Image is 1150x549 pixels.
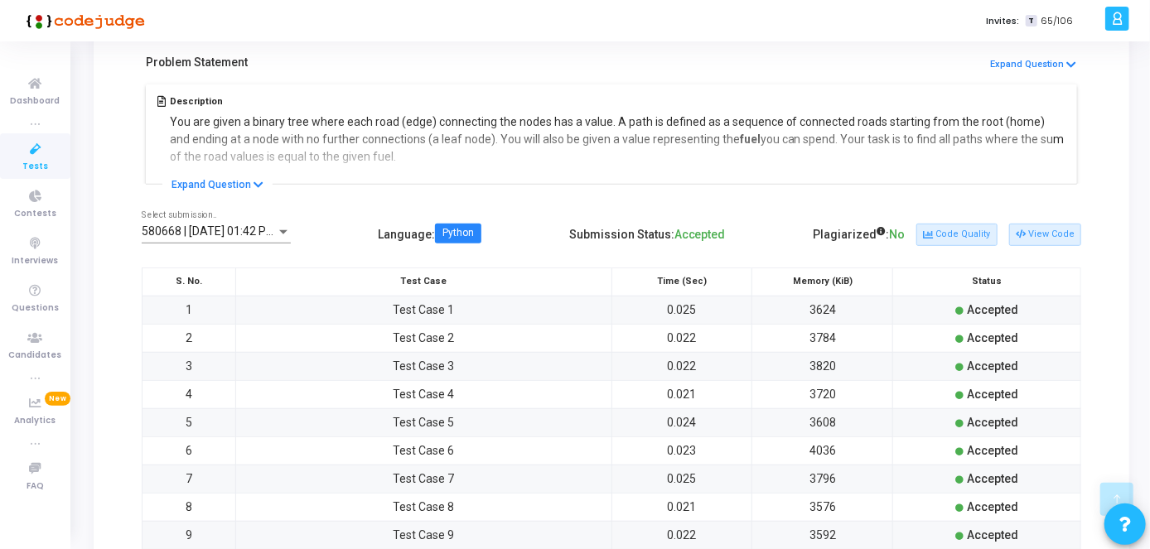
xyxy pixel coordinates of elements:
[143,352,236,380] td: 3
[752,465,893,493] td: 3796
[143,267,236,296] th: S. No.
[611,408,752,436] td: 0.024
[22,160,48,174] span: Tests
[236,465,611,493] td: Test Case 7
[967,388,1018,401] span: Accepted
[611,296,752,324] td: 0.025
[611,380,752,408] td: 0.021
[967,416,1018,429] span: Accepted
[1026,15,1036,27] span: T
[27,479,44,494] span: FAQ
[21,4,145,37] img: logo
[752,521,893,549] td: 3592
[967,359,1018,373] span: Accepted
[162,176,273,193] button: Expand Question
[143,296,236,324] td: 1
[236,296,611,324] td: Test Case 1
[989,57,1077,73] button: Expand Question
[967,331,1018,344] span: Accepted
[611,324,752,352] td: 0.022
[143,493,236,521] td: 8
[916,224,997,245] button: Code Quality
[1041,14,1073,28] span: 65/106
[967,500,1018,513] span: Accepted
[813,221,905,248] div: Plagiarized :
[752,324,893,352] td: 3784
[1009,224,1081,245] button: View Code
[15,414,56,428] span: Analytics
[170,96,1066,107] h5: Description
[236,324,611,352] td: Test Case 2
[893,267,1081,296] th: Status
[569,221,726,248] div: Submission Status:
[236,267,611,296] th: Test Case
[236,352,611,380] td: Test Case 3
[236,521,611,549] td: Test Case 9
[9,349,62,363] span: Candidates
[12,254,59,268] span: Interviews
[752,493,893,521] td: 3576
[674,228,726,241] span: Accepted
[236,493,611,521] td: Test Case 8
[143,465,236,493] td: 7
[752,267,893,296] th: Memory (KiB)
[142,224,341,238] span: 580668 | [DATE] 01:42 PM IST (Best) P
[11,94,60,108] span: Dashboard
[236,380,611,408] td: Test Case 4
[967,528,1018,542] span: Accepted
[236,408,611,436] td: Test Case 5
[611,352,752,380] td: 0.022
[611,493,752,521] td: 0.021
[752,436,893,465] td: 4036
[143,380,236,408] td: 4
[143,408,236,436] td: 5
[611,436,752,465] td: 0.023
[752,408,893,436] td: 3608
[752,296,893,324] td: 3624
[752,380,893,408] td: 3720
[378,221,481,248] div: Language :
[143,521,236,549] td: 9
[967,472,1018,485] span: Accepted
[611,521,752,549] td: 0.022
[45,392,70,406] span: New
[889,228,905,241] span: No
[986,14,1019,28] label: Invites:
[14,207,56,221] span: Contests
[143,436,236,465] td: 6
[752,352,893,380] td: 3820
[611,465,752,493] td: 0.025
[967,303,1018,316] span: Accepted
[170,113,1066,166] p: You are given a binary tree where each road (edge) connecting the nodes has a value. A path is de...
[146,55,248,70] h5: Problem Statement
[442,229,474,238] div: Python
[12,301,59,315] span: Questions
[143,324,236,352] td: 2
[611,267,752,296] th: Time (Sec)
[967,444,1018,457] span: Accepted
[236,436,611,465] td: Test Case 6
